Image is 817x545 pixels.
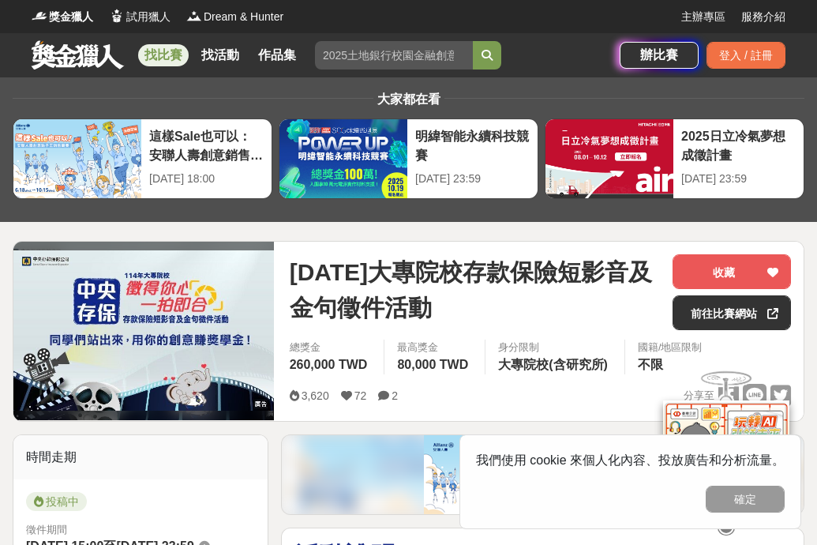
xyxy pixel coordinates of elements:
[673,295,791,330] a: 前往比賽網站
[476,453,785,467] span: 我們使用 cookie 來個人化內容、投放廣告和分析流量。
[204,9,283,25] span: Dream & Hunter
[149,127,264,163] div: 這樣Sale也可以： 安聯人壽創意銷售法募集
[706,42,785,69] div: 登入 / 註冊
[415,127,530,163] div: 明緯智能永續科技競賽
[290,254,660,325] span: [DATE]大專院校存款保險短影音及金句徵件活動
[49,9,93,25] span: 獎金獵人
[279,118,538,199] a: 明緯智能永續科技競賽[DATE] 23:59
[392,389,398,402] span: 2
[545,118,804,199] a: 2025日立冷氣夢想成徵計畫[DATE] 23:59
[498,340,612,355] div: 身分限制
[109,8,125,24] img: Logo
[354,389,367,402] span: 72
[252,44,302,66] a: 作品集
[741,9,785,25] a: 服務介紹
[290,358,368,371] span: 260,000 TWD
[638,358,663,371] span: 不限
[373,92,444,106] span: 大家都在看
[638,340,703,355] div: 國籍/地區限制
[149,171,264,187] div: [DATE] 18:00
[620,42,699,69] a: 辦比賽
[424,435,661,514] img: 386af5bf-fbe2-4d43-ae68-517df2b56ae5.png
[397,358,468,371] span: 80,000 TWD
[32,8,47,24] img: Logo
[13,250,274,411] img: Cover Image
[415,171,530,187] div: [DATE] 23:59
[26,524,67,536] span: 徵件期間
[126,9,171,25] span: 試用獵人
[109,9,171,25] a: Logo試用獵人
[186,9,283,25] a: LogoDream & Hunter
[498,358,608,371] span: 大專院校(含研究所)
[663,400,789,506] img: d2146d9a-e6f6-4337-9592-8cefde37ba6b.png
[186,8,202,24] img: Logo
[315,41,473,70] input: 2025土地銀行校園金融創意挑戰賽：從你出發 開啟智慧金融新頁
[195,44,245,66] a: 找活動
[138,44,189,66] a: 找比賽
[26,492,87,511] span: 投稿中
[681,171,796,187] div: [DATE] 23:59
[32,9,93,25] a: Logo獎金獵人
[681,127,796,163] div: 2025日立冷氣夢想成徵計畫
[681,9,725,25] a: 主辦專區
[290,340,372,355] span: 總獎金
[673,254,791,289] button: 收藏
[302,389,329,402] span: 3,620
[397,340,472,355] span: 最高獎金
[13,435,268,479] div: 時間走期
[13,118,272,199] a: 這樣Sale也可以： 安聯人壽創意銷售法募集[DATE] 18:00
[706,486,785,513] button: 確定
